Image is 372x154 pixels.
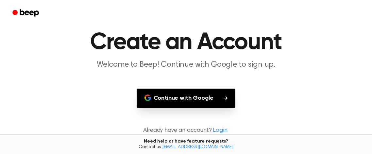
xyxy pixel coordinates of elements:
[4,145,368,150] span: Contact us
[19,31,353,54] h1: Create an Account
[162,145,233,149] a: [EMAIL_ADDRESS][DOMAIN_NAME]
[8,126,364,135] p: Already have an account?
[137,89,236,108] button: Continue with Google
[213,126,227,135] a: Login
[8,7,45,20] a: Beep
[60,60,312,70] p: Welcome to Beep! Continue with Google to sign up.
